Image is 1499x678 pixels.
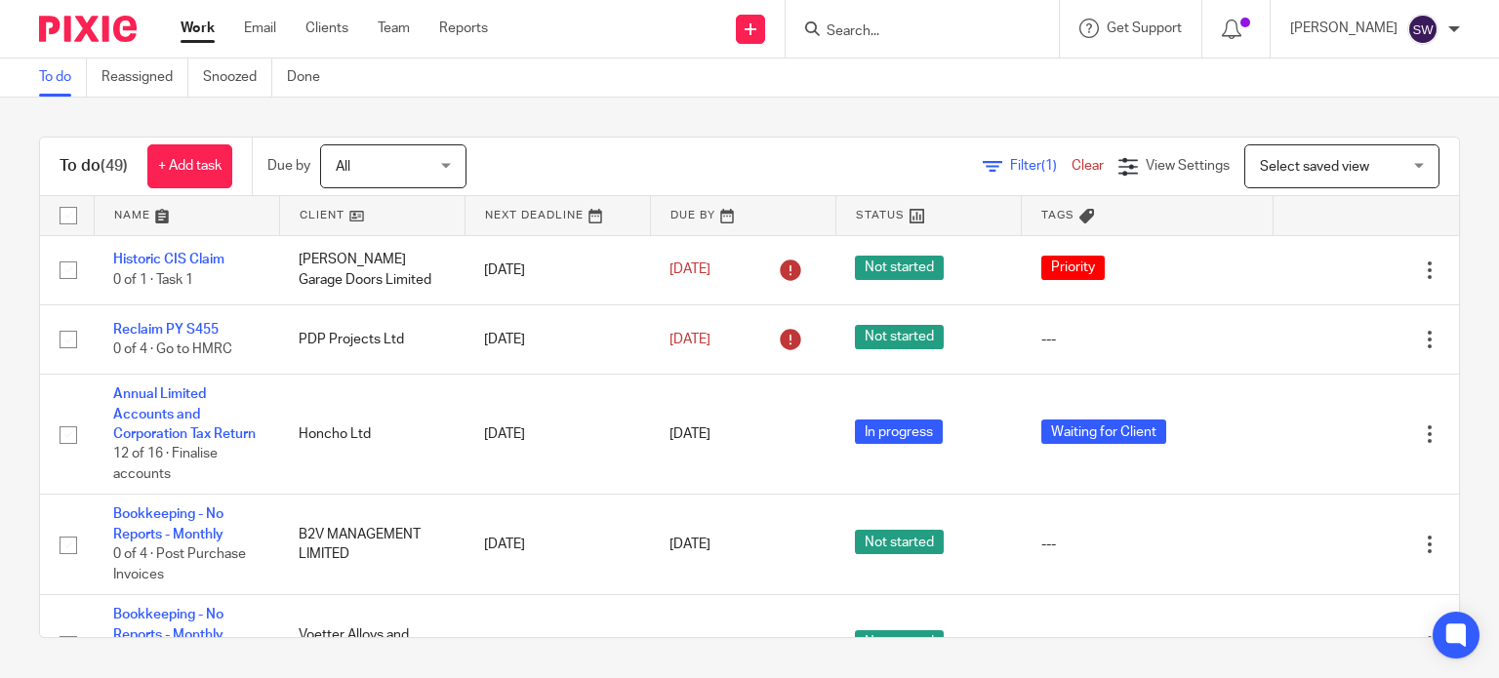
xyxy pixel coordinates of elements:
[439,19,488,38] a: Reports
[465,495,650,595] td: [DATE]
[1041,210,1074,220] span: Tags
[855,530,944,554] span: Not started
[855,419,943,444] span: In progress
[465,375,650,495] td: [DATE]
[1041,256,1105,280] span: Priority
[1146,159,1230,173] span: View Settings
[1260,160,1369,174] span: Select saved view
[203,59,272,97] a: Snoozed
[669,263,710,277] span: [DATE]
[39,59,87,97] a: To do
[1041,159,1057,173] span: (1)
[113,253,224,266] a: Historic CIS Claim
[113,507,223,540] a: Bookkeeping - No Reports - Monthly
[669,333,710,346] span: [DATE]
[465,235,650,304] td: [DATE]
[147,144,232,188] a: + Add task
[1290,19,1398,38] p: [PERSON_NAME]
[1107,21,1182,35] span: Get Support
[39,16,137,42] img: Pixie
[287,59,335,97] a: Done
[113,273,193,287] span: 0 of 1 · Task 1
[465,304,650,374] td: [DATE]
[267,156,310,176] p: Due by
[669,538,710,551] span: [DATE]
[1041,419,1166,444] span: Waiting for Client
[113,387,256,441] a: Annual Limited Accounts and Corporation Tax Return
[244,19,276,38] a: Email
[101,158,128,174] span: (49)
[825,23,1000,41] input: Search
[1041,635,1254,655] div: ---
[1010,159,1072,173] span: Filter
[279,495,465,595] td: B2V MANAGEMENT LIMITED
[1407,14,1438,45] img: svg%3E
[60,156,128,177] h1: To do
[855,256,944,280] span: Not started
[669,427,710,441] span: [DATE]
[113,342,232,356] span: 0 of 4 · Go to HMRC
[336,160,350,174] span: All
[113,608,223,641] a: Bookkeeping - No Reports - Monthly
[1041,330,1254,349] div: ---
[279,375,465,495] td: Honcho Ltd
[181,19,215,38] a: Work
[113,547,246,581] span: 0 of 4 · Post Purchase Invoices
[113,323,219,337] a: Reclaim PY S455
[113,448,218,482] span: 12 of 16 · Finalise accounts
[378,19,410,38] a: Team
[855,630,944,655] span: Not started
[1041,535,1254,554] div: ---
[101,59,188,97] a: Reassigned
[1072,159,1104,173] a: Clear
[855,325,944,349] span: Not started
[279,304,465,374] td: PDP Projects Ltd
[279,235,465,304] td: [PERSON_NAME] Garage Doors Limited
[305,19,348,38] a: Clients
